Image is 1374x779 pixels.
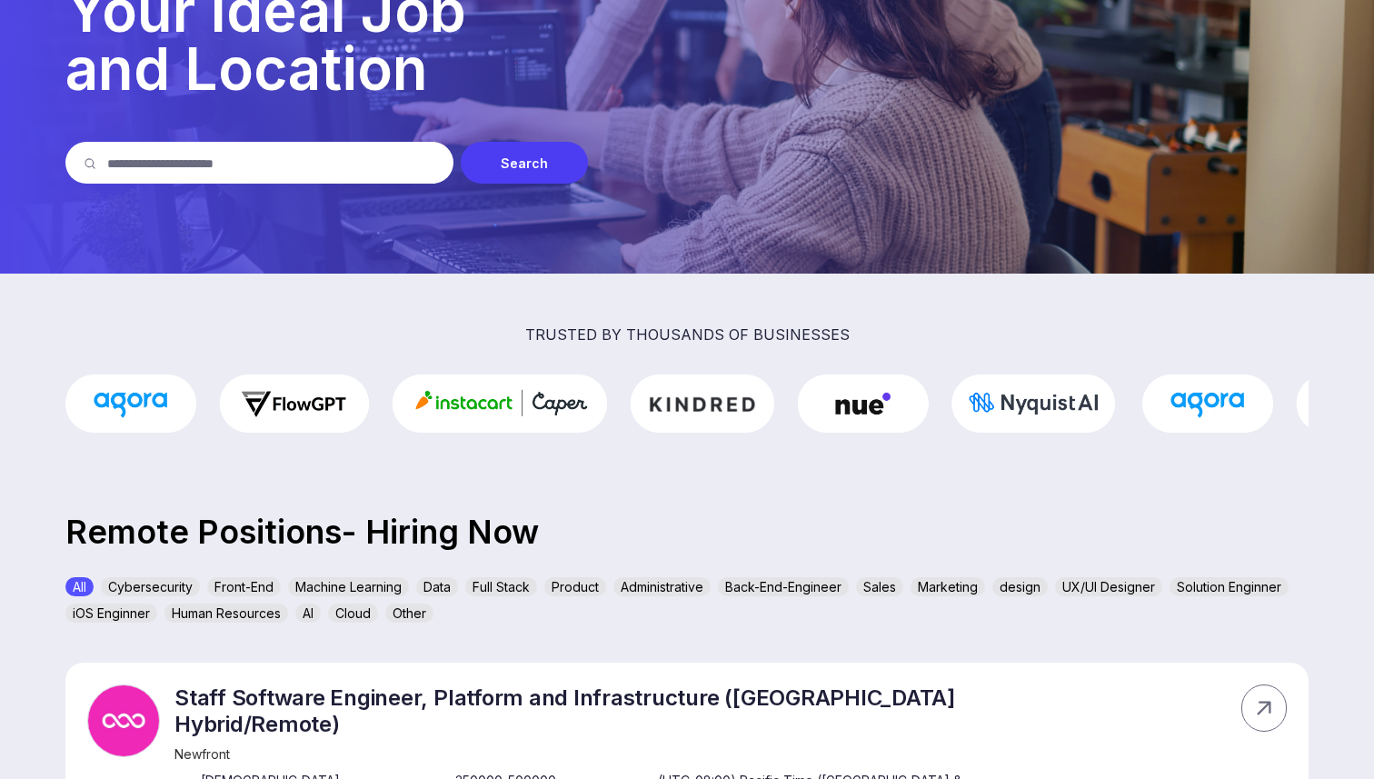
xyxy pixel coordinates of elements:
[385,604,433,623] div: Other
[1170,577,1289,596] div: Solution Enginner
[613,577,711,596] div: Administrative
[65,577,94,596] div: All
[65,604,157,623] div: iOS Enginner
[328,604,378,623] div: Cloud
[416,577,458,596] div: Data
[207,577,281,596] div: Front-End
[911,577,985,596] div: Marketing
[1055,577,1162,596] div: UX/UI Designer
[164,604,288,623] div: Human Resources
[544,577,606,596] div: Product
[718,577,849,596] div: Back-End-Engineer
[288,577,409,596] div: Machine Learning
[295,604,321,623] div: AI
[174,684,1090,737] p: Staff Software Engineer, Platform and Infrastructure ([GEOGRAPHIC_DATA] Hybrid/Remote)
[465,577,537,596] div: Full Stack
[856,577,903,596] div: Sales
[992,577,1048,596] div: design
[101,577,200,596] div: Cybersecurity
[461,142,588,184] div: Search
[174,746,230,762] span: Newfront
